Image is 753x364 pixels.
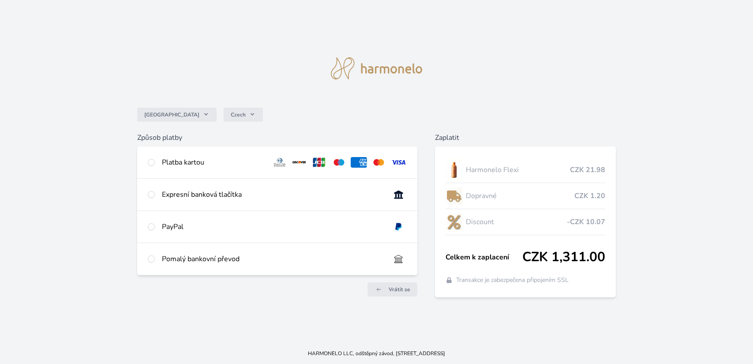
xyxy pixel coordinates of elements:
[390,254,407,264] img: bankTransfer_IBAN.svg
[137,132,417,143] h6: Způsob platby
[390,189,407,200] img: onlineBanking_CZ.svg
[311,157,327,168] img: jcb.svg
[331,157,347,168] img: maestro.svg
[574,191,605,201] span: CZK 1.20
[231,111,246,118] span: Czech
[272,157,288,168] img: diners.svg
[331,57,423,79] img: logo.svg
[390,221,407,232] img: paypal.svg
[389,286,410,293] span: Vrátit se
[522,249,605,265] span: CZK 1,311.00
[162,254,383,264] div: Pomalý bankovní převod
[570,165,605,175] span: CZK 21.98
[162,157,264,168] div: Platba kartou
[291,157,307,168] img: discover.svg
[162,221,383,232] div: PayPal
[144,111,199,118] span: [GEOGRAPHIC_DATA]
[446,211,462,233] img: discount-lo.png
[466,165,570,175] span: Harmonelo Flexi
[162,189,383,200] div: Expresní banková tlačítka
[137,108,217,122] button: [GEOGRAPHIC_DATA]
[224,108,263,122] button: Czech
[466,191,574,201] span: Dopravné
[446,185,462,207] img: delivery-lo.png
[371,157,387,168] img: mc.svg
[567,217,605,227] span: -CZK 10.07
[390,157,407,168] img: visa.svg
[446,159,462,181] img: CLEAN_FLEXI_se_stinem_x-hi_(1)-lo.jpg
[351,157,367,168] img: amex.svg
[367,282,417,296] a: Vrátit se
[456,276,569,285] span: Transakce je zabezpečena připojením SSL
[466,217,567,227] span: Discount
[435,132,616,143] h6: Zaplatit
[446,252,522,263] span: Celkem k zaplacení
